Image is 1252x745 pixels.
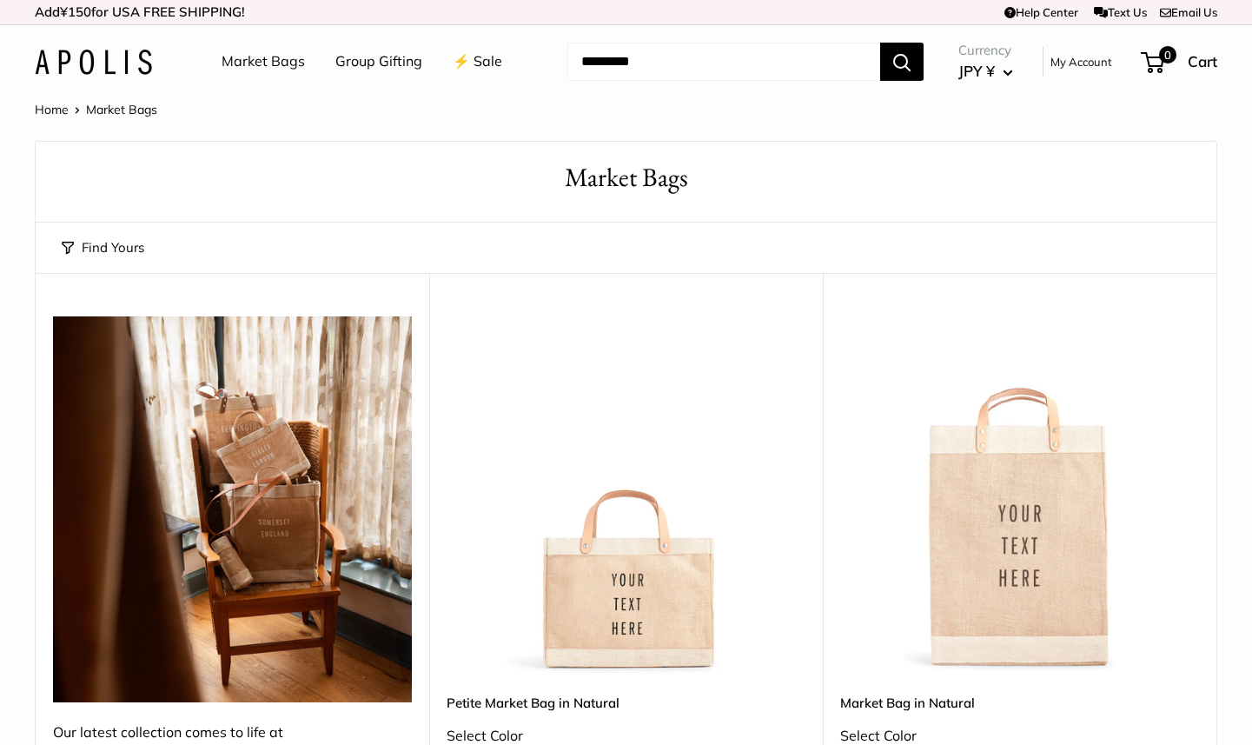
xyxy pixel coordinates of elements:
span: ¥150 [60,3,91,20]
a: Home [35,102,69,117]
img: Apolis [35,50,152,75]
img: Our latest collection comes to life at UK's Estelle Manor, where winter mornings glow and the hol... [53,316,412,702]
span: JPY ¥ [958,62,995,80]
a: Petite Market Bag in Natural [447,693,805,713]
a: 0 Cart [1143,48,1217,76]
span: Market Bags [86,102,157,117]
a: Market Bag in NaturalMarket Bag in Natural [840,316,1199,675]
img: Petite Market Bag in Natural [447,316,805,675]
span: Cart [1188,52,1217,70]
button: Search [880,43,924,81]
a: Help Center [1004,5,1078,19]
nav: Breadcrumb [35,98,157,121]
a: My Account [1050,51,1112,72]
a: ⚡️ Sale [453,49,502,75]
a: Market Bag in Natural [840,693,1199,713]
a: Text Us [1094,5,1147,19]
h1: Market Bags [62,159,1190,196]
a: Petite Market Bag in NaturalPetite Market Bag in Natural [447,316,805,675]
span: Currency [958,38,1013,63]
span: 0 [1159,46,1176,63]
img: Market Bag in Natural [840,316,1199,675]
a: Group Gifting [335,49,422,75]
a: Email Us [1160,5,1217,19]
button: Find Yours [62,236,144,260]
a: Market Bags [222,49,305,75]
button: JPY ¥ [958,57,1013,85]
input: Search... [567,43,880,81]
